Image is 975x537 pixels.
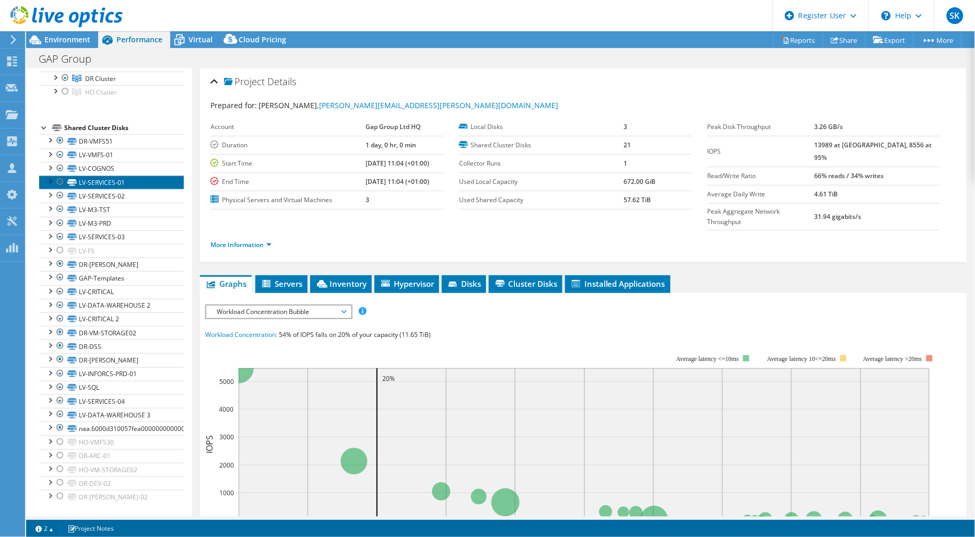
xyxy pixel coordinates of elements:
[39,449,184,463] a: DR-ARC-01
[708,206,815,227] label: Peak Aggregate Network Throughput
[210,100,257,110] label: Prepared for:
[39,381,184,394] a: LV-SQL
[204,435,215,453] text: IOPS
[882,11,891,20] svg: \n
[319,100,558,110] a: [PERSON_NAME][EMAIL_ADDRESS][PERSON_NAME][DOMAIN_NAME]
[39,326,184,340] a: DR-VM-STORAGE02
[39,340,184,353] a: DR-DSS
[624,122,628,131] b: 3
[261,278,302,289] span: Servers
[815,190,838,199] b: 4.61 TiB
[116,34,162,44] span: Performance
[85,74,116,83] span: DR Cluster
[39,72,184,85] a: DR Cluster
[39,162,184,176] a: LV-COGNOS
[210,240,272,249] a: More Information
[865,32,914,48] a: Export
[85,88,117,97] span: HO Cluster
[39,85,184,99] a: HO Cluster
[39,203,184,216] a: LV-M3-TST
[366,141,416,149] b: 1 day, 0 hr, 0 min
[189,34,213,44] span: Virtual
[624,195,651,204] b: 57.62 TiB
[44,34,90,44] span: Environment
[459,195,624,205] label: Used Shared Capacity
[39,436,184,449] a: HO-VMFS30
[315,278,367,289] span: Inventory
[366,177,429,186] b: [DATE] 11:04 (+01:00)
[39,408,184,422] a: LV-DATA-WAREHOUSE 3
[224,77,265,87] span: Project
[34,53,108,65] h1: GAP Group
[382,374,395,383] text: 20%
[815,122,843,131] b: 3.26 GB/s
[708,189,815,200] label: Average Daily Write
[39,312,184,326] a: LV-CRITICAL 2
[39,463,184,476] a: HO-VM-STORAGE02
[624,159,628,168] b: 1
[39,285,184,299] a: LV-CRITICAL
[624,177,656,186] b: 672.00 GiB
[39,258,184,271] a: DR-[PERSON_NAME]
[773,32,824,48] a: Reports
[815,212,862,221] b: 31.94 gigabits/s
[39,422,184,435] a: naa.6000d310057fea0000000000000000fe
[64,122,184,134] div: Shared Cluster Disks
[210,195,366,205] label: Physical Servers and Virtual Machines
[219,433,234,441] text: 3000
[459,177,624,187] label: Used Local Capacity
[219,488,234,497] text: 1000
[205,330,277,339] span: Workload Concentration:
[39,176,184,189] a: LV-SERVICES-01
[708,171,815,181] label: Read/Write Ratio
[39,490,184,504] a: DR-[PERSON_NAME]-02
[39,189,184,203] a: LV-SERVICES-02
[494,278,557,289] span: Cluster Disks
[39,353,184,367] a: DR-[PERSON_NAME]
[676,355,739,363] tspan: Average latency <=10ms
[863,355,922,363] text: Average latency >20ms
[219,461,234,470] text: 2000
[815,141,932,162] b: 13989 at [GEOGRAPHIC_DATA], 8556 at 95%
[259,100,558,110] span: [PERSON_NAME],
[708,122,815,132] label: Peak Disk Throughput
[767,355,836,363] tspan: Average latency 10<=20ms
[39,134,184,148] a: DR-VMFS51
[210,140,366,150] label: Duration
[39,148,184,162] a: LV-VMFS-01
[267,75,296,88] span: Details
[239,34,286,44] span: Cloud Pricing
[815,171,884,180] b: 66% reads / 34% writes
[366,122,420,131] b: Gap Group Ltd HQ
[366,195,369,204] b: 3
[447,278,481,289] span: Disks
[219,405,233,414] text: 4000
[210,158,366,169] label: Start Time
[459,140,624,150] label: Shared Cluster Disks
[823,32,866,48] a: Share
[39,299,184,312] a: LV-DATA-WAREHOUSE 2
[28,522,61,535] a: 2
[624,141,631,149] b: 21
[380,278,434,289] span: Hypervisor
[459,158,624,169] label: Collector Runs
[60,522,121,535] a: Project Notes
[210,177,366,187] label: End Time
[459,122,624,132] label: Local Disks
[279,330,431,339] span: 54% of IOPS falls on 20% of your capacity (11.65 TiB)
[39,367,184,381] a: LV-INFORCS-PRD-01
[947,7,964,24] span: SK
[230,516,233,525] text: 0
[39,230,184,244] a: LV-SERVICES-03
[366,159,429,168] b: [DATE] 11:04 (+01:00)
[39,244,184,258] a: LV-FS
[39,217,184,230] a: LV-M3-PRD
[39,476,184,490] a: DR-DEV-02
[205,278,246,289] span: Graphs
[219,377,234,386] text: 5000
[570,278,665,289] span: Installed Applications
[708,146,815,157] label: IOPS
[212,306,346,318] span: Workload Concentration Bubble
[913,32,962,48] a: More
[39,271,184,285] a: GAP-Templates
